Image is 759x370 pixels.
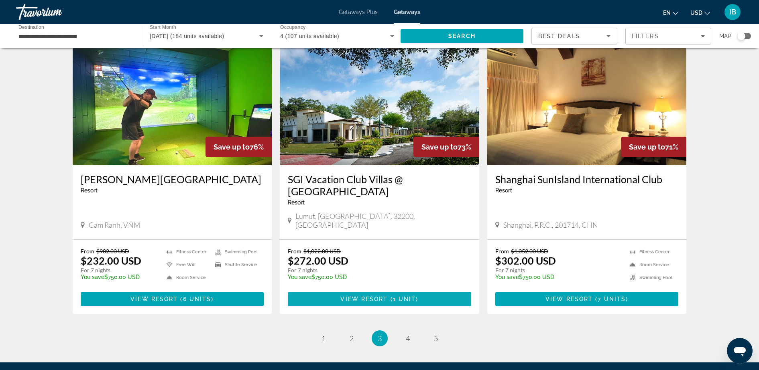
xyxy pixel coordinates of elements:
span: Occupancy [280,25,305,30]
span: en [663,10,671,16]
span: ( ) [593,296,628,302]
nav: Pagination [73,330,687,346]
span: Destination [18,24,44,30]
span: Start Month [150,25,176,30]
span: From [495,248,509,255]
img: SGI Vacation Club Villas @ Damai Laut Holiday Resort [280,37,479,165]
p: For 7 nights [81,267,159,274]
span: IB [729,8,736,16]
a: Shanghai SunIsland International Club [495,173,679,185]
span: From [81,248,94,255]
iframe: Poga, lai palaistu ziņojumapmaiņas logu [727,338,753,364]
span: 7 units [598,296,626,302]
span: Cam Ranh, VNM [89,220,140,229]
span: From [288,248,301,255]
span: Swimming Pool [225,249,258,255]
span: Search [448,33,476,39]
span: Free Wifi [176,262,195,267]
input: Select destination [18,32,132,41]
a: SGI Vacation Club Villas @ [GEOGRAPHIC_DATA] [288,173,471,197]
span: Filters [632,33,659,39]
span: 4 [406,334,410,343]
button: View Resort(1 unit) [288,292,471,306]
span: $982.00 USD [96,248,129,255]
p: $750.00 USD [288,274,463,280]
p: For 7 nights [495,267,622,274]
span: Lumut, [GEOGRAPHIC_DATA], 32200, [GEOGRAPHIC_DATA] [295,212,471,229]
span: [DATE] (184 units available) [150,33,224,39]
span: View Resort [130,296,178,302]
span: Save up to [214,143,250,151]
button: Change language [663,7,678,18]
span: Resort [288,199,305,206]
span: 5 [434,334,438,343]
span: 4 (107 units available) [280,33,339,39]
span: Best Deals [538,33,580,39]
span: Resort [495,187,512,194]
button: View Resort(6 units) [81,292,264,306]
button: Change currency [690,7,710,18]
span: You save [495,274,519,280]
span: View Resort [545,296,593,302]
span: $1,052.00 USD [511,248,548,255]
span: Save up to [629,143,665,151]
span: Swimming Pool [639,275,672,280]
p: $750.00 USD [81,274,159,280]
span: Shuttle Service [225,262,257,267]
span: You save [288,274,311,280]
a: Getaways [394,9,420,15]
span: ( ) [388,296,419,302]
button: User Menu [722,4,743,20]
span: 1 unit [393,296,416,302]
p: $750.00 USD [495,274,622,280]
a: [PERSON_NAME][GEOGRAPHIC_DATA] [81,173,264,185]
p: $302.00 USD [495,255,556,267]
img: Alma Resort [73,37,272,165]
span: View Resort [340,296,388,302]
span: 3 [378,334,382,343]
mat-select: Sort by [538,31,610,41]
button: Filters [625,28,711,44]
div: 76% [206,137,272,157]
a: Travorium [16,2,96,22]
span: Shanghai, P.R.C., 201714, CHN [503,220,598,229]
span: Room Service [176,275,206,280]
span: You save [81,274,104,280]
span: 6 units [183,296,212,302]
button: Search [401,29,523,43]
span: Save up to [421,143,458,151]
p: $272.00 USD [288,255,348,267]
span: Map [719,30,731,42]
button: View Resort(7 units) [495,292,679,306]
span: Resort [81,187,98,194]
p: For 7 nights [288,267,463,274]
span: 1 [322,334,326,343]
span: Fitness Center [639,249,669,255]
span: USD [690,10,702,16]
span: Fitness Center [176,249,206,255]
div: 71% [621,137,686,157]
span: Room Service [639,262,669,267]
span: ( ) [178,296,214,302]
img: Shanghai SunIsland International Club [487,37,687,165]
div: 73% [413,137,479,157]
a: Getaways Plus [339,9,378,15]
p: $232.00 USD [81,255,141,267]
span: 2 [350,334,354,343]
span: $1,022.00 USD [303,248,341,255]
